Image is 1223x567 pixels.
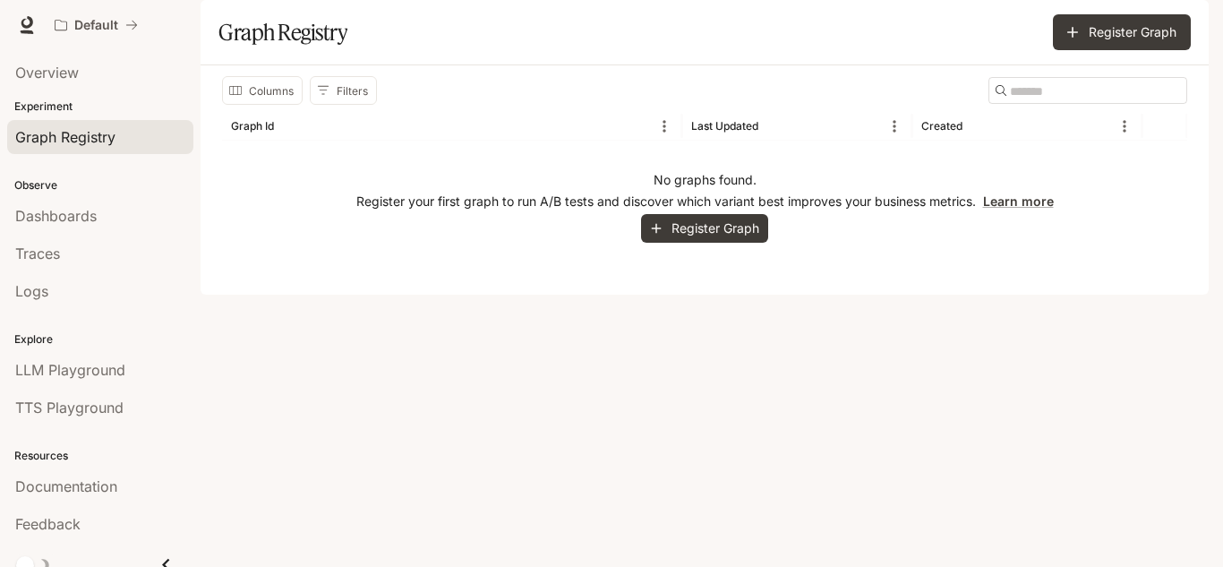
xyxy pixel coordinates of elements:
button: Show filters [310,76,377,105]
p: Default [74,18,118,33]
p: Register your first graph to run A/B tests and discover which variant best improves your business... [356,193,1054,210]
a: Learn more [983,193,1054,209]
button: Menu [1111,113,1138,140]
button: Sort [760,113,787,140]
div: Search [988,77,1187,104]
h1: Graph Registry [218,14,347,50]
p: No graphs found. [654,171,757,189]
button: Menu [651,113,678,140]
button: Menu [881,113,908,140]
div: Last Updated [691,119,758,133]
button: Sort [964,113,991,140]
div: Created [921,119,962,133]
button: Register Graph [1053,14,1191,50]
button: Register Graph [641,214,768,244]
button: All workspaces [47,7,146,43]
button: Sort [276,113,303,140]
div: Graph Id [231,119,274,133]
button: Select columns [222,76,303,105]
